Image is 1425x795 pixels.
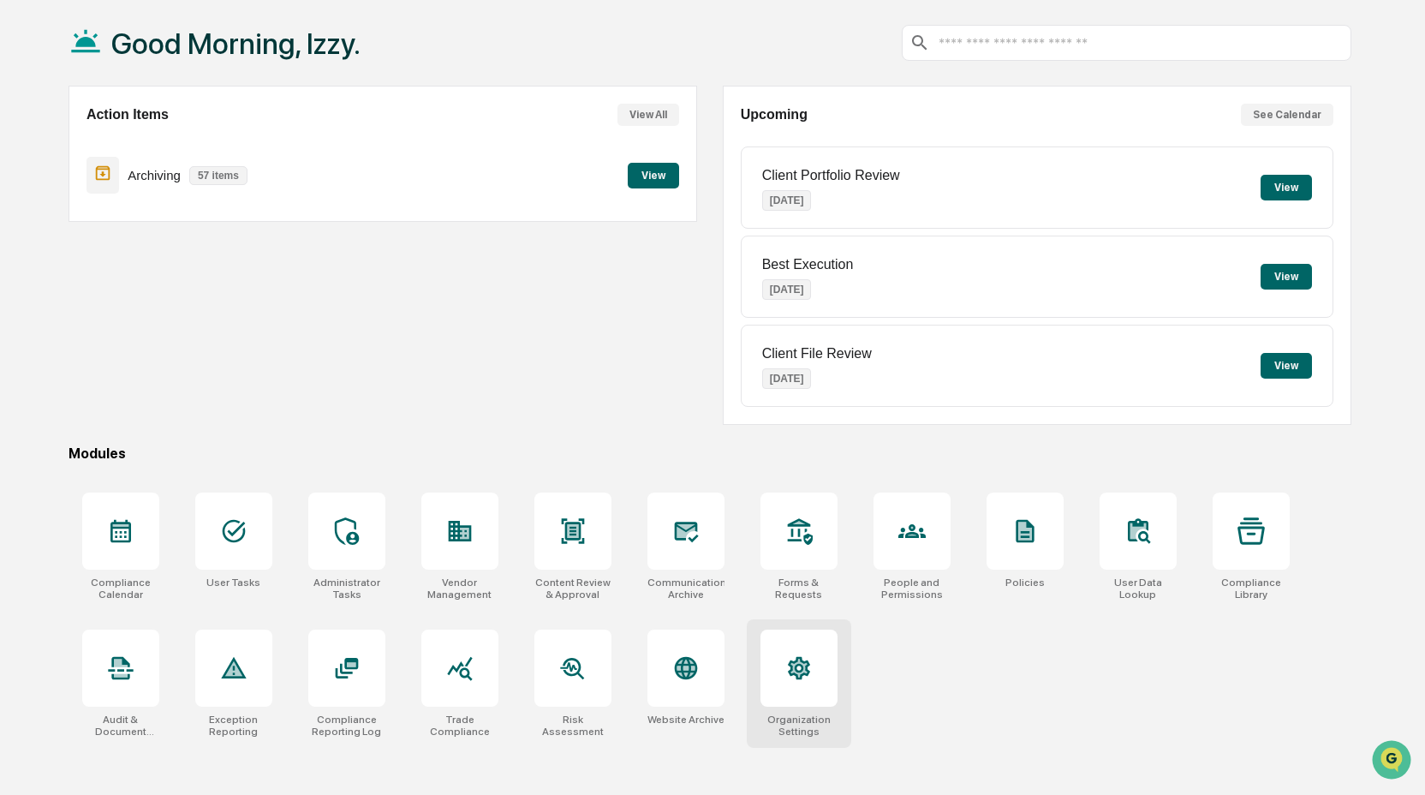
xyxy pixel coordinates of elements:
div: Content Review & Approval [534,577,611,601]
div: People and Permissions [873,577,951,601]
a: Powered byPylon [121,290,207,303]
p: 57 items [189,166,247,185]
a: 🖐️Preclearance [10,209,117,240]
div: Exception Reporting [195,714,272,738]
h2: Upcoming [741,107,808,123]
div: Policies [1005,577,1045,589]
p: [DATE] [762,190,812,211]
img: 1746055101610-c473b297-6a78-478c-a979-82029cc54cd1 [17,131,48,162]
button: View All [617,104,679,126]
div: Communications Archive [647,577,724,601]
span: Data Lookup [34,248,108,266]
div: 🗄️ [124,218,138,231]
p: [DATE] [762,368,812,389]
div: We're available if you need us! [58,148,217,162]
div: Trade Compliance [421,714,498,738]
iframe: Open customer support [1370,738,1416,785]
button: View [1261,353,1312,379]
div: 🔎 [17,250,31,264]
div: Modules [69,445,1351,462]
div: 🖐️ [17,218,31,231]
p: Archiving [128,168,181,182]
div: Forms & Requests [760,577,838,601]
button: See Calendar [1241,104,1333,126]
button: Start new chat [291,136,312,157]
div: Website Archive [647,714,724,726]
a: 🔎Data Lookup [10,242,115,272]
p: How can we help? [17,36,312,63]
h1: Good Morning, Izzy. [111,27,361,61]
button: View [1261,264,1312,290]
div: Organization Settings [760,714,838,738]
div: Compliance Calendar [82,577,159,601]
div: Start new chat [58,131,281,148]
div: Risk Assessment [534,714,611,738]
p: Client File Review [762,346,872,362]
p: Best Execution [762,257,854,272]
div: Vendor Management [421,577,498,601]
span: Attestations [141,216,212,233]
a: View [628,166,679,182]
div: Compliance Reporting Log [308,714,385,738]
button: View [628,163,679,188]
div: User Data Lookup [1100,577,1177,601]
h2: Action Items [86,107,169,123]
span: Preclearance [34,216,110,233]
div: Compliance Library [1213,577,1290,601]
p: Client Portfolio Review [762,168,900,183]
p: [DATE] [762,279,812,300]
a: 🗄️Attestations [117,209,219,240]
button: View [1261,175,1312,200]
div: Administrator Tasks [308,577,385,601]
div: Audit & Document Logs [82,714,159,738]
span: Pylon [170,290,207,303]
div: User Tasks [206,577,260,589]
